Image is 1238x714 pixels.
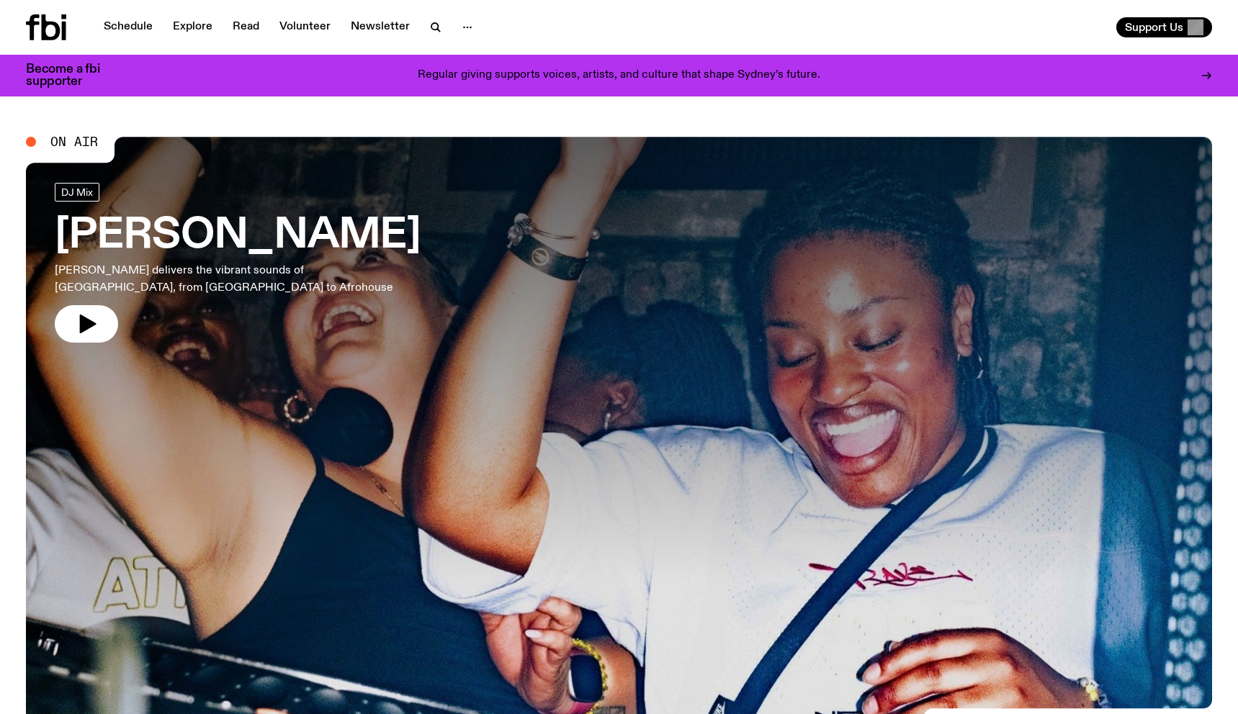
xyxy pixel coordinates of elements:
[26,63,118,88] h3: Become a fbi supporter
[50,135,98,148] span: On Air
[164,17,221,37] a: Explore
[224,17,268,37] a: Read
[55,262,423,297] p: [PERSON_NAME] delivers the vibrant sounds of [GEOGRAPHIC_DATA], from [GEOGRAPHIC_DATA] to Afrohouse
[55,183,423,343] a: [PERSON_NAME][PERSON_NAME] delivers the vibrant sounds of [GEOGRAPHIC_DATA], from [GEOGRAPHIC_DAT...
[55,216,423,256] h3: [PERSON_NAME]
[1125,21,1183,34] span: Support Us
[1116,17,1212,37] button: Support Us
[342,17,418,37] a: Newsletter
[55,183,99,202] a: DJ Mix
[61,186,93,197] span: DJ Mix
[95,17,161,37] a: Schedule
[271,17,339,37] a: Volunteer
[418,69,820,82] p: Regular giving supports voices, artists, and culture that shape Sydney’s future.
